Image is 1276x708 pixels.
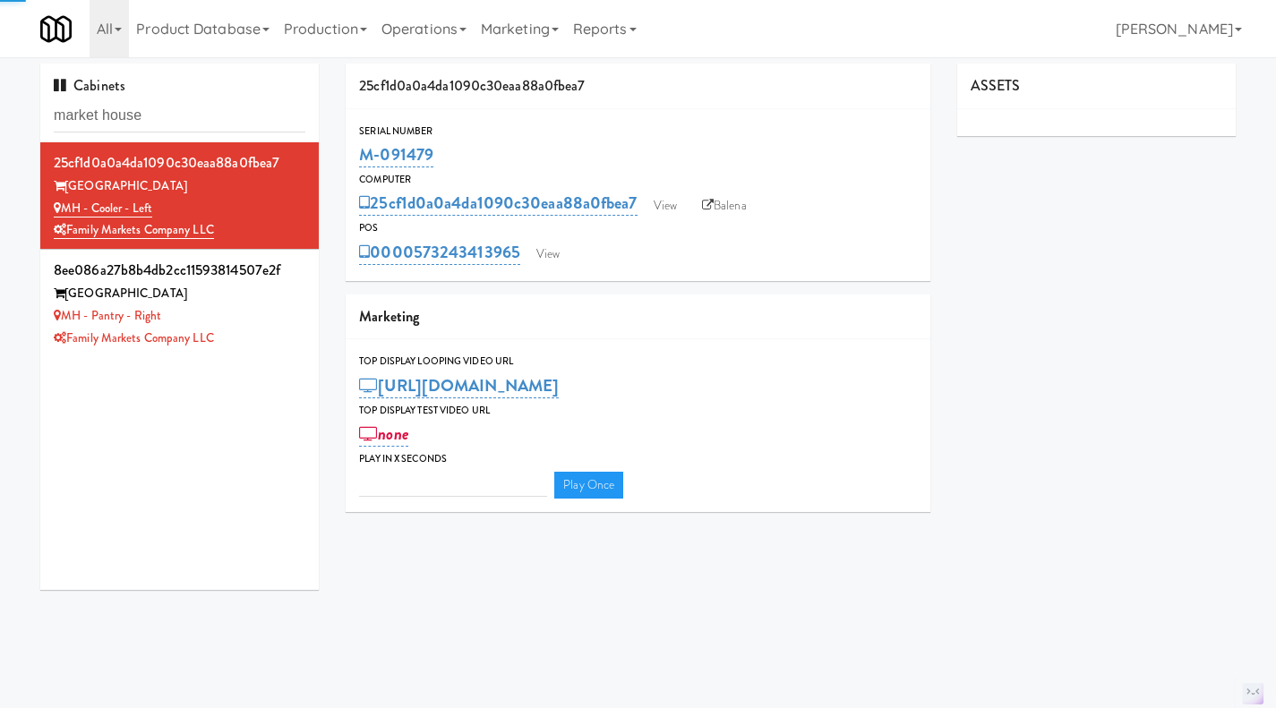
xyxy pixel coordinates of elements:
[54,75,125,96] span: Cabinets
[359,142,433,167] a: M-091479
[359,191,637,216] a: 25cf1d0a0a4da1090c30eaa88a0fbea7
[40,13,72,45] img: Micromart
[359,306,419,327] span: Marketing
[40,142,319,250] li: 25cf1d0a0a4da1090c30eaa88a0fbea7[GEOGRAPHIC_DATA] MH - Cooler - LeftFamily Markets Company LLC
[54,221,214,239] a: Family Markets Company LLC
[54,200,152,218] a: MH - Cooler - Left
[359,240,520,265] a: 0000573243413965
[54,149,305,176] div: 25cf1d0a0a4da1090c30eaa88a0fbea7
[359,219,917,237] div: POS
[359,450,917,468] div: Play in X seconds
[40,250,319,356] li: 8ee086a27b8b4db2cc11593814507e2f[GEOGRAPHIC_DATA] MH - Pantry - RightFamily Markets Company LLC
[554,472,623,499] a: Play Once
[54,257,305,284] div: 8ee086a27b8b4db2cc11593814507e2f
[54,175,305,198] div: [GEOGRAPHIC_DATA]
[359,373,559,398] a: [URL][DOMAIN_NAME]
[54,99,305,132] input: Search cabinets
[527,241,569,268] a: View
[359,171,917,189] div: Computer
[54,329,214,346] a: Family Markets Company LLC
[359,353,917,371] div: Top Display Looping Video Url
[359,402,917,420] div: Top Display Test Video Url
[54,283,305,305] div: [GEOGRAPHIC_DATA]
[346,64,930,109] div: 25cf1d0a0a4da1090c30eaa88a0fbea7
[359,422,408,447] a: none
[645,192,686,219] a: View
[359,123,917,141] div: Serial Number
[693,192,756,219] a: Balena
[54,307,161,324] a: MH - Pantry - Right
[971,75,1021,96] span: ASSETS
